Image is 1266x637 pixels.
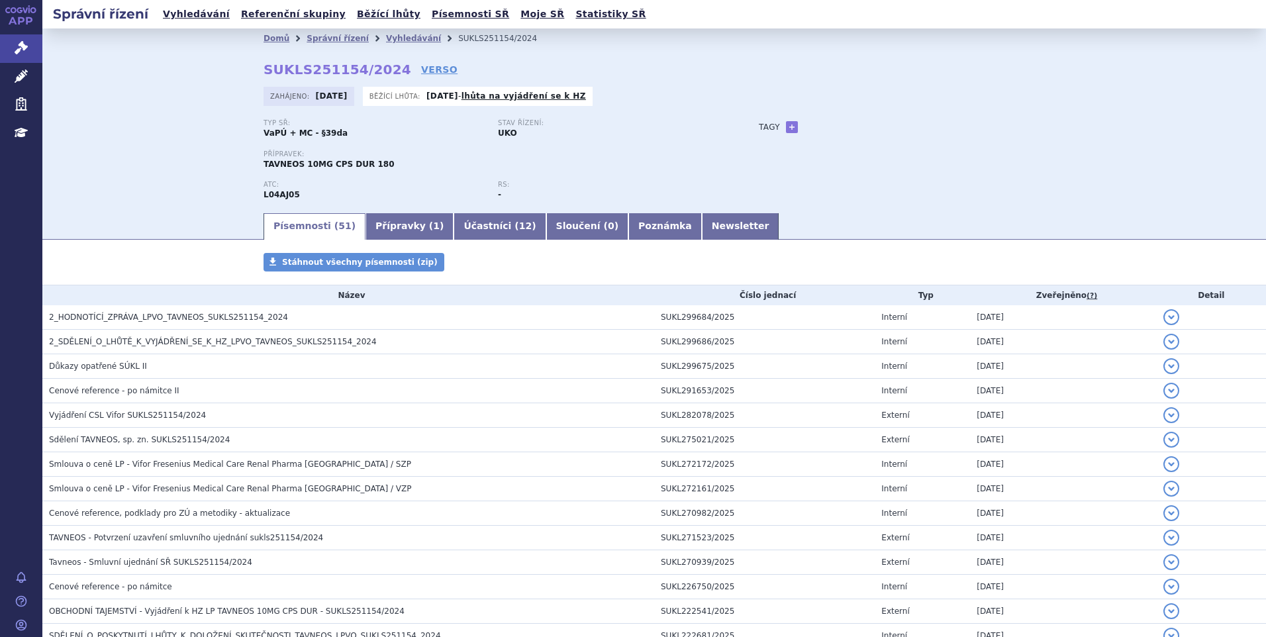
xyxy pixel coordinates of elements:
[881,533,909,542] span: Externí
[1163,505,1179,521] button: detail
[264,119,485,127] p: Typ SŘ:
[654,379,875,403] td: SUKL291653/2025
[49,607,405,616] span: OBCHODNÍ TAJEMSTVÍ - Vyjádření k HZ LP TAVNEOS 10MG CPS DUR - SUKLS251154/2024
[365,213,454,240] a: Přípravky (1)
[498,128,517,138] strong: UKO
[49,362,147,371] span: Důkazy opatřené SÚKL II
[881,362,907,371] span: Interní
[654,452,875,477] td: SUKL272172/2025
[49,582,172,591] span: Cenové reference - po námitce
[654,354,875,379] td: SUKL299675/2025
[608,220,614,231] span: 0
[49,435,230,444] span: Sdělení TAVNEOS, sp. zn. SUKLS251154/2024
[264,190,300,199] strong: AVAKOPAN
[654,550,875,575] td: SUKL270939/2025
[970,526,1156,550] td: [DATE]
[881,484,907,493] span: Interní
[1163,358,1179,374] button: detail
[270,91,312,101] span: Zahájeno:
[970,501,1156,526] td: [DATE]
[386,34,441,43] a: Vyhledávání
[881,607,909,616] span: Externí
[426,91,586,101] p: -
[1163,456,1179,472] button: detail
[881,509,907,518] span: Interní
[237,5,350,23] a: Referenční skupiny
[571,5,650,23] a: Statistiky SŘ
[264,128,348,138] strong: VaPÚ + MC - §39da
[654,501,875,526] td: SUKL270982/2025
[881,582,907,591] span: Interní
[654,428,875,452] td: SUKL275021/2025
[1163,407,1179,423] button: detail
[881,313,907,322] span: Interní
[970,575,1156,599] td: [DATE]
[264,34,289,43] a: Domů
[970,305,1156,330] td: [DATE]
[1163,309,1179,325] button: detail
[307,34,369,43] a: Správní řízení
[881,460,907,469] span: Interní
[516,5,568,23] a: Moje SŘ
[428,5,513,23] a: Písemnosti SŘ
[654,330,875,354] td: SUKL299686/2025
[1163,554,1179,570] button: detail
[881,558,909,567] span: Externí
[49,386,179,395] span: Cenové reference - po námitce II
[462,91,586,101] a: lhůta na vyjádření se k HZ
[316,91,348,101] strong: [DATE]
[970,599,1156,624] td: [DATE]
[654,305,875,330] td: SUKL299684/2025
[49,509,290,518] span: Cenové reference, podklady pro ZÚ a metodiky - aktualizace
[49,411,206,420] span: Vyjádření CSL Vifor SUKLS251154/2024
[49,313,288,322] span: 2_HODNOTÍCÍ_ZPRÁVA_LPVO_TAVNEOS_SUKLS251154_2024
[264,160,395,169] span: TAVNEOS 10MG CPS DUR 180
[1157,285,1266,305] th: Detail
[433,220,440,231] span: 1
[970,330,1156,354] td: [DATE]
[1087,291,1097,301] abbr: (?)
[519,220,532,231] span: 12
[654,285,875,305] th: Číslo jednací
[1163,579,1179,595] button: detail
[881,411,909,420] span: Externí
[49,484,412,493] span: Smlouva o ceně LP - Vifor Fresenius Medical Care Renal Pharma France / VZP
[786,121,798,133] a: +
[881,337,907,346] span: Interní
[353,5,424,23] a: Běžící lhůty
[264,62,411,77] strong: SUKLS251154/2024
[458,28,554,48] li: SUKLS251154/2024
[369,91,423,101] span: Běžící lhůta:
[426,91,458,101] strong: [DATE]
[654,575,875,599] td: SUKL226750/2025
[970,428,1156,452] td: [DATE]
[49,337,377,346] span: 2_SDĚLENÍ_O_LHŮTĚ_K_VYJÁDŘENÍ_SE_K_HZ_LPVO_TAVNEOS_SUKLS251154_2024
[1163,383,1179,399] button: detail
[1163,432,1179,448] button: detail
[875,285,970,305] th: Typ
[970,403,1156,428] td: [DATE]
[282,258,438,267] span: Stáhnout všechny písemnosti (zip)
[498,190,501,199] strong: -
[654,477,875,501] td: SUKL272161/2025
[42,285,654,305] th: Název
[49,460,411,469] span: Smlouva o ceně LP - Vifor Fresenius Medical Care Renal Pharma France / SZP
[970,354,1156,379] td: [DATE]
[881,435,909,444] span: Externí
[759,119,780,135] h3: Tagy
[702,213,779,240] a: Newsletter
[654,403,875,428] td: SUKL282078/2025
[264,150,732,158] p: Přípravek:
[454,213,546,240] a: Účastníci (12)
[42,5,159,23] h2: Správní řízení
[970,477,1156,501] td: [DATE]
[498,181,719,189] p: RS:
[970,379,1156,403] td: [DATE]
[49,533,323,542] span: TAVNEOS - Potvrzení uzavření smluvního ujednání sukls251154/2024
[498,119,719,127] p: Stav řízení:
[159,5,234,23] a: Vyhledávání
[1163,530,1179,546] button: detail
[654,526,875,550] td: SUKL271523/2025
[338,220,351,231] span: 51
[1163,603,1179,619] button: detail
